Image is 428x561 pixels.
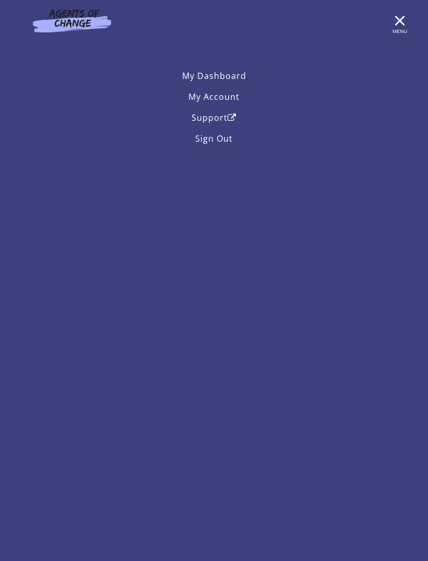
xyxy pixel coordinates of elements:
[22,107,406,128] a: SupportOpen in a new window
[22,86,406,107] a: My Account
[228,113,236,122] i: Open in a new window
[22,65,406,86] a: My Dashboard
[22,128,406,149] a: Sign Out
[394,20,406,21] span: Toggle menu
[393,28,407,34] span: Menu
[22,8,122,32] img: Agents of Change Logo
[394,15,406,27] button: Toggle menu Menu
